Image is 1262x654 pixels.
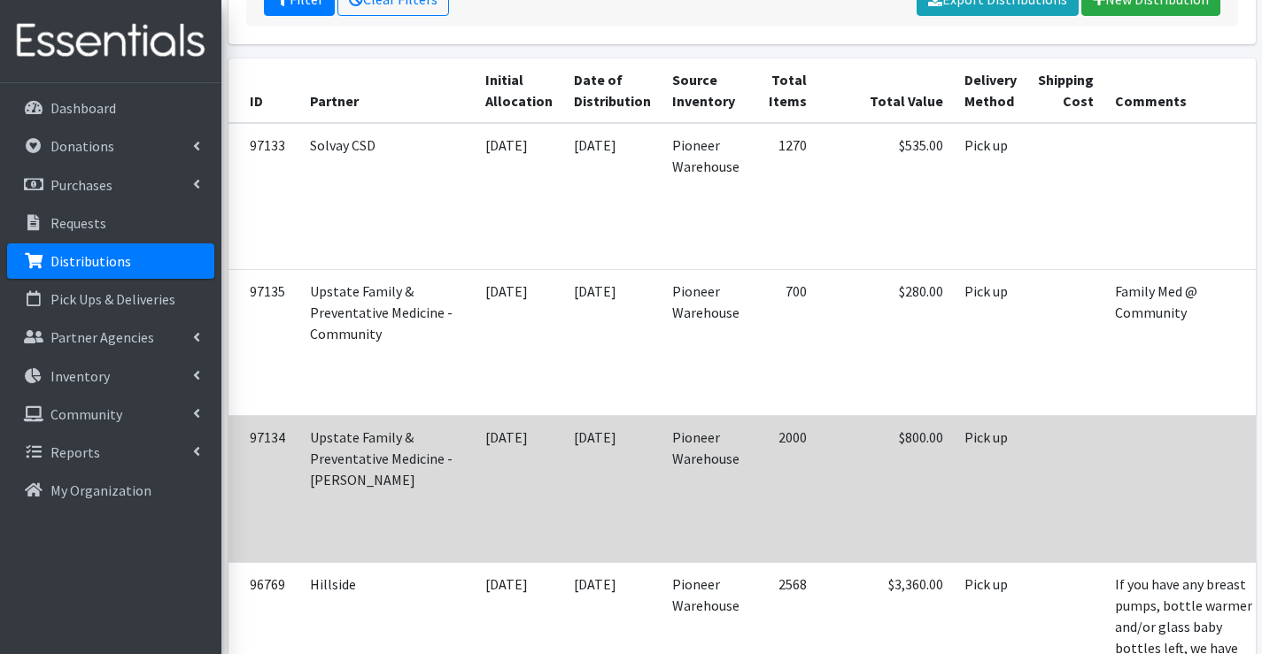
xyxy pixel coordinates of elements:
p: Requests [50,214,106,232]
td: [DATE] [475,123,563,270]
td: Pick up [954,416,1027,562]
a: Pick Ups & Deliveries [7,281,214,317]
a: Partner Agencies [7,319,214,355]
th: Initial Allocation [475,58,563,123]
a: Purchases [7,167,214,203]
a: My Organization [7,473,214,508]
td: Upstate Family & Preventative Medicine - Community [299,269,475,415]
td: Pick up [954,123,1027,270]
p: My Organization [50,481,151,499]
a: Donations [7,128,214,164]
p: Purchases [50,176,112,194]
td: 97134 [228,416,299,562]
td: 2000 [750,416,817,562]
p: Donations [50,137,114,155]
p: Distributions [50,252,131,270]
th: Date of Distribution [563,58,662,123]
th: Total Value [817,58,954,123]
td: 97135 [228,269,299,415]
p: Community [50,405,122,423]
td: [DATE] [475,269,563,415]
td: [DATE] [563,269,662,415]
td: Pioneer Warehouse [662,269,750,415]
td: $280.00 [817,269,954,415]
th: Total Items [750,58,817,123]
td: Pioneer Warehouse [662,123,750,270]
th: Partner [299,58,475,123]
a: Reports [7,435,214,470]
td: $800.00 [817,416,954,562]
td: Pioneer Warehouse [662,416,750,562]
td: Pick up [954,269,1027,415]
th: Shipping Cost [1027,58,1104,123]
td: [DATE] [563,416,662,562]
td: Solvay CSD [299,123,475,270]
td: [DATE] [563,123,662,270]
p: Partner Agencies [50,328,154,346]
a: Requests [7,205,214,241]
td: 700 [750,269,817,415]
p: Pick Ups & Deliveries [50,290,175,308]
a: Dashboard [7,90,214,126]
p: Dashboard [50,99,116,117]
img: HumanEssentials [7,12,214,71]
p: Reports [50,443,100,461]
th: Delivery Method [954,58,1027,123]
td: $535.00 [817,123,954,270]
td: [DATE] [475,416,563,562]
p: Inventory [50,367,110,385]
th: ID [228,58,299,123]
td: Upstate Family & Preventative Medicine - [PERSON_NAME] [299,416,475,562]
a: Inventory [7,358,214,394]
a: Community [7,396,214,432]
td: 1270 [750,123,817,270]
td: 97133 [228,123,299,270]
th: Source Inventory [662,58,750,123]
a: Distributions [7,243,214,279]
